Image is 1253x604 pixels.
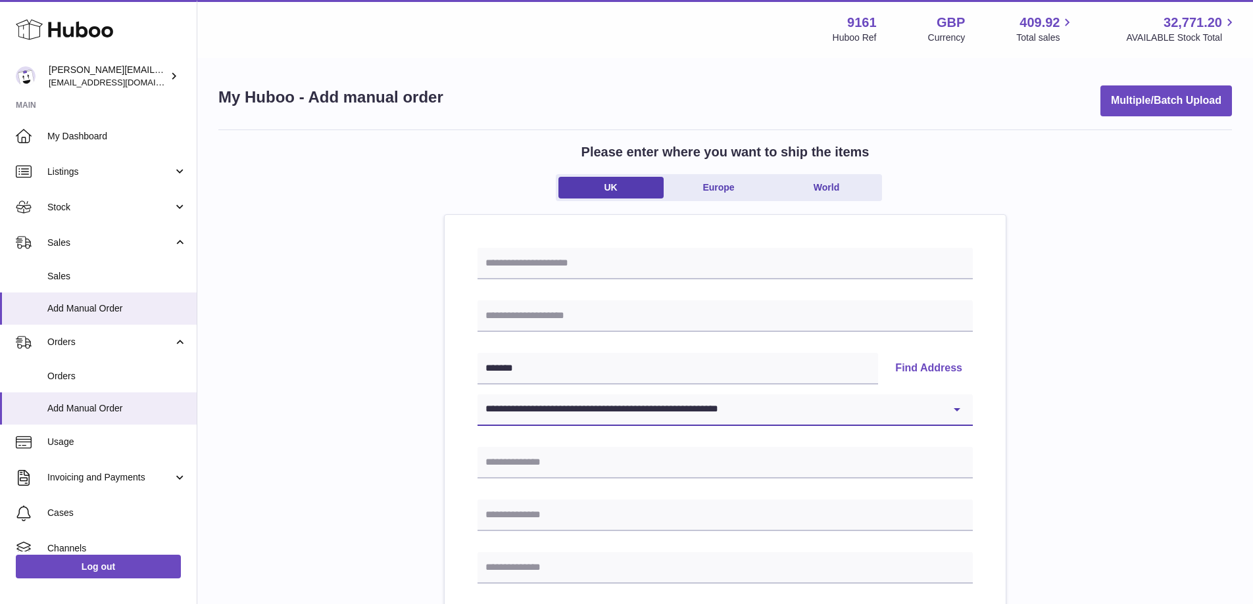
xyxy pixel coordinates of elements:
[47,402,187,415] span: Add Manual Order
[928,32,966,44] div: Currency
[833,32,877,44] div: Huboo Ref
[47,471,173,484] span: Invoicing and Payments
[47,237,173,249] span: Sales
[1100,85,1232,116] button: Multiple/Batch Upload
[47,370,187,383] span: Orders
[47,507,187,519] span: Cases
[847,14,877,32] strong: 9161
[47,302,187,315] span: Add Manual Order
[1126,32,1237,44] span: AVAILABLE Stock Total
[1016,32,1075,44] span: Total sales
[47,436,187,448] span: Usage
[47,166,173,178] span: Listings
[16,66,36,86] img: amyesmith31@gmail.com
[47,270,187,283] span: Sales
[47,542,187,555] span: Channels
[1164,14,1222,32] span: 32,771.20
[558,177,664,198] a: UK
[937,14,965,32] strong: GBP
[666,177,772,198] a: Europe
[16,555,181,578] a: Log out
[49,64,167,89] div: [PERSON_NAME][EMAIL_ADDRESS][DOMAIN_NAME]
[581,143,870,161] h2: Please enter where you want to ship the items
[47,130,187,143] span: My Dashboard
[47,201,173,214] span: Stock
[885,353,973,384] button: Find Address
[49,77,193,87] span: [EMAIL_ADDRESS][DOMAIN_NAME]
[774,177,879,198] a: World
[47,336,173,348] span: Orders
[1126,14,1237,44] a: 32,771.20 AVAILABLE Stock Total
[218,87,443,108] h1: My Huboo - Add manual order
[1020,14,1060,32] span: 409.92
[1016,14,1075,44] a: 409.92 Total sales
